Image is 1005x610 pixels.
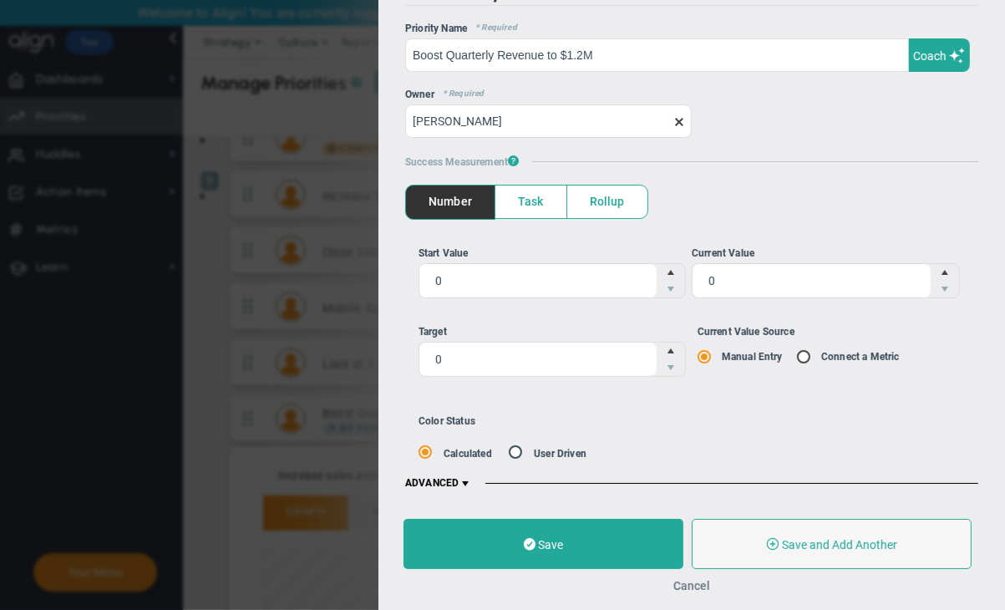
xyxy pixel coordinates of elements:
span: clear [692,113,705,129]
input: Start Value [419,264,657,297]
span: Coach [913,49,947,63]
span: Save [538,538,563,552]
div: Target [419,324,687,340]
span: Increase value [657,264,685,281]
span: Decrease value [657,281,685,297]
input: Search or Invite Team Members [405,104,692,138]
button: Coach [909,38,971,72]
label: Manual Entry [722,351,783,363]
button: Cancel [673,579,710,592]
span: Decrease value [931,281,959,297]
label: User Driven [534,448,586,460]
span: Increase value [657,343,685,359]
span: Increase value [931,264,959,281]
span: Rollup [567,186,647,218]
input: Target [419,343,657,376]
span: Success Measurement [405,155,519,168]
div: Start Value [419,246,687,262]
button: Save and Add Another [692,519,972,569]
span: * Required [434,89,485,100]
span: Save and Add Another [782,538,897,552]
span: Task [495,186,566,218]
span: Number [406,186,495,218]
span: ADVANCED [405,477,472,491]
div: Color Status [419,415,754,427]
span: * Required [467,23,517,34]
div: Current Value [692,246,960,262]
span: Decrease value [657,359,685,376]
div: Owner [405,89,978,100]
label: Calculated [444,448,492,460]
div: Priority Name [405,23,978,34]
div: Current Value Source [698,324,966,340]
label: Connect a Metric [821,351,900,363]
button: Save [404,519,683,569]
input: Current Value [693,264,931,297]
